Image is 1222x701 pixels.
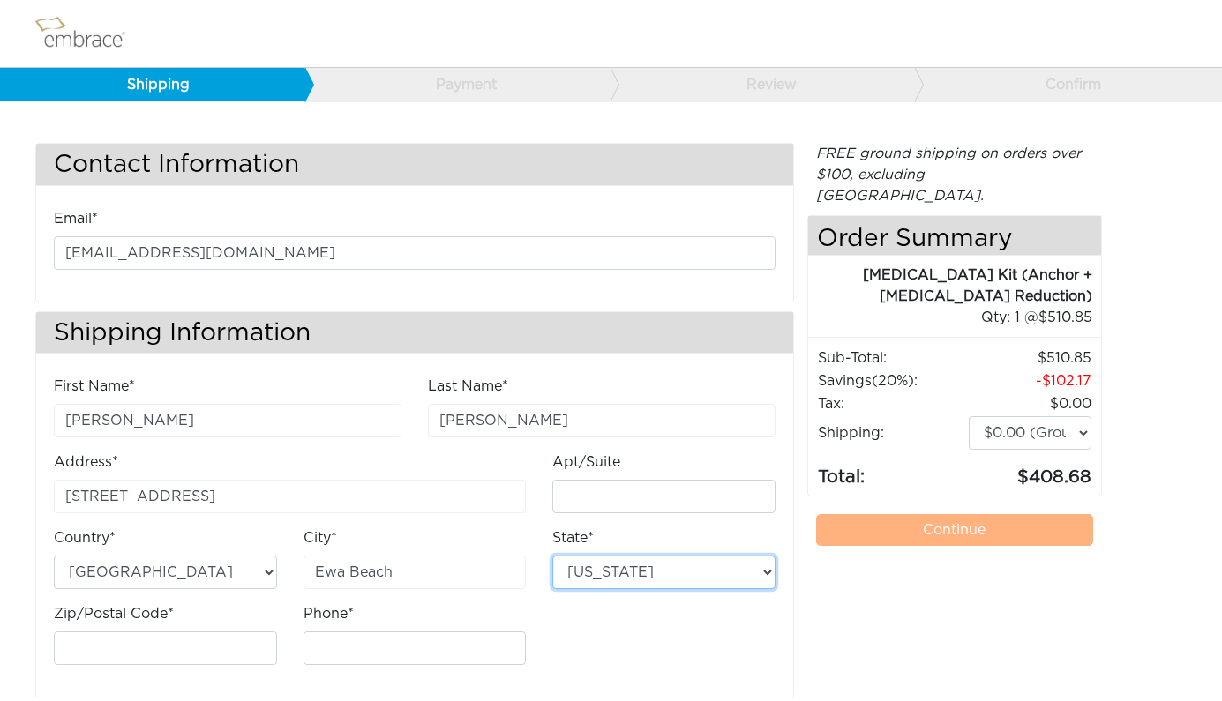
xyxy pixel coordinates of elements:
label: Address* [54,451,118,473]
td: 102.17 [968,369,1091,392]
a: Confirm [914,68,1219,101]
div: FREE ground shipping on orders over $100, excluding [GEOGRAPHIC_DATA]. [807,143,1102,206]
a: Continue [816,514,1093,546]
label: Country* [54,527,116,548]
h3: Contact Information [36,144,793,185]
div: 1 @ [830,307,1092,328]
td: 0.00 [968,392,1091,415]
a: Review [610,68,915,101]
a: Payment [304,68,610,101]
td: Total: [817,451,968,491]
td: 408.68 [968,451,1091,491]
label: Apt/Suite [552,451,620,473]
h4: Order Summary [808,216,1101,256]
label: Email* [54,208,98,229]
label: First Name* [54,376,135,397]
label: State* [552,527,594,548]
img: logo.png [31,11,146,56]
div: [MEDICAL_DATA] Kit (Anchor + [MEDICAL_DATA] Reduction) [808,265,1092,307]
td: Sub-Total: [817,347,968,369]
td: Savings : [817,369,968,392]
td: Shipping: [817,415,968,451]
h3: Shipping Information [36,312,793,354]
label: Zip/Postal Code* [54,603,174,624]
td: 510.85 [968,347,1091,369]
label: Phone* [304,603,354,624]
span: 510.85 [1038,310,1092,324]
span: (20%) [872,374,914,388]
label: City* [304,527,337,548]
td: Tax: [817,392,968,415]
label: Last Name* [428,376,508,397]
